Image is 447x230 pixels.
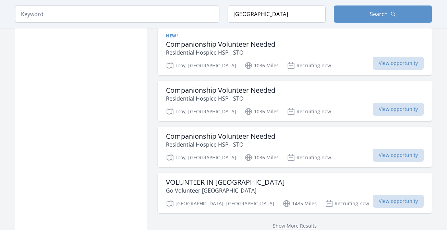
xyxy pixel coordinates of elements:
[158,173,432,213] a: VOLUNTEER IN [GEOGRAPHIC_DATA] Go Volunteer [GEOGRAPHIC_DATA] [GEOGRAPHIC_DATA], [GEOGRAPHIC_DATA...
[373,195,424,208] span: View opportunity
[244,61,279,70] p: 1036 Miles
[166,178,285,186] h3: VOLUNTEER IN [GEOGRAPHIC_DATA]
[373,57,424,70] span: View opportunity
[166,186,285,195] p: Go Volunteer [GEOGRAPHIC_DATA]
[166,40,275,48] h3: Companionship Volunteer Needed
[166,86,275,94] h3: Companionship Volunteer Needed
[166,94,275,103] p: Residential Hospice HSP - STO
[334,5,432,23] button: Search
[325,199,369,208] p: Recruiting now
[166,33,178,39] span: New!
[158,81,432,121] a: Companionship Volunteer Needed Residential Hospice HSP - STO Troy, [GEOGRAPHIC_DATA] 1036 Miles R...
[370,10,388,18] span: Search
[282,199,317,208] p: 1435 Miles
[244,107,279,116] p: 1036 Miles
[287,107,331,116] p: Recruiting now
[373,149,424,162] span: View opportunity
[158,28,432,75] a: New! Companionship Volunteer Needed Residential Hospice HSP - STO Troy, [GEOGRAPHIC_DATA] 1036 Mi...
[15,5,219,23] input: Keyword
[158,127,432,167] a: Companionship Volunteer Needed Residential Hospice HSP - STO Troy, [GEOGRAPHIC_DATA] 1036 Miles R...
[166,61,236,70] p: Troy, [GEOGRAPHIC_DATA]
[166,153,236,162] p: Troy, [GEOGRAPHIC_DATA]
[166,140,275,149] p: Residential Hospice HSP - STO
[244,153,279,162] p: 1036 Miles
[228,5,326,23] input: Location
[166,48,275,57] p: Residential Hospice HSP - STO
[287,61,331,70] p: Recruiting now
[166,107,236,116] p: Troy, [GEOGRAPHIC_DATA]
[166,199,274,208] p: [GEOGRAPHIC_DATA], [GEOGRAPHIC_DATA]
[373,103,424,116] span: View opportunity
[166,132,275,140] h3: Companionship Volunteer Needed
[287,153,331,162] p: Recruiting now
[273,222,317,229] a: Show More Results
